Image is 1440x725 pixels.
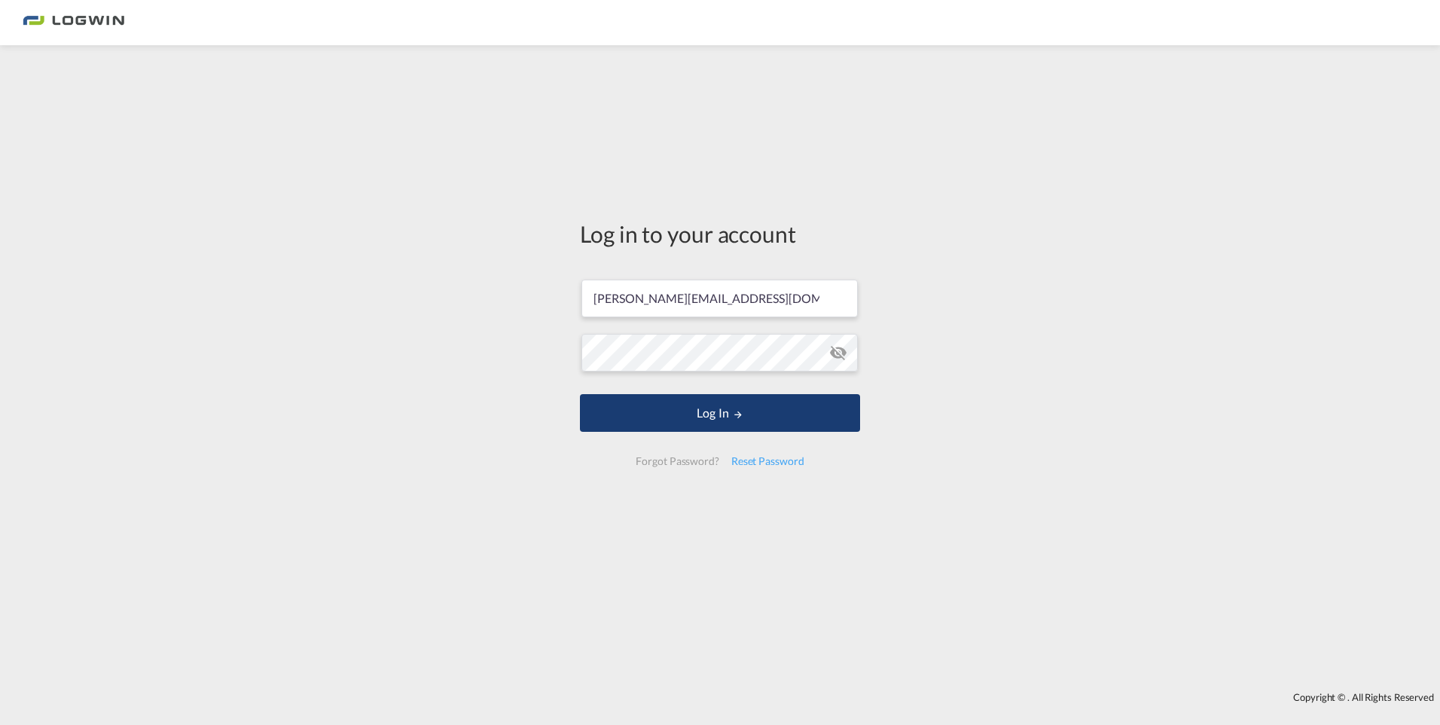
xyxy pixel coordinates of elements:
img: 2761ae10d95411efa20a1f5e0282d2d7.png [23,6,124,40]
md-icon: icon-eye-off [829,344,847,362]
input: Enter email/phone number [581,280,858,317]
div: Forgot Password? [630,448,725,475]
div: Reset Password [725,448,810,475]
div: Log in to your account [580,218,860,249]
button: LOGIN [580,394,860,432]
